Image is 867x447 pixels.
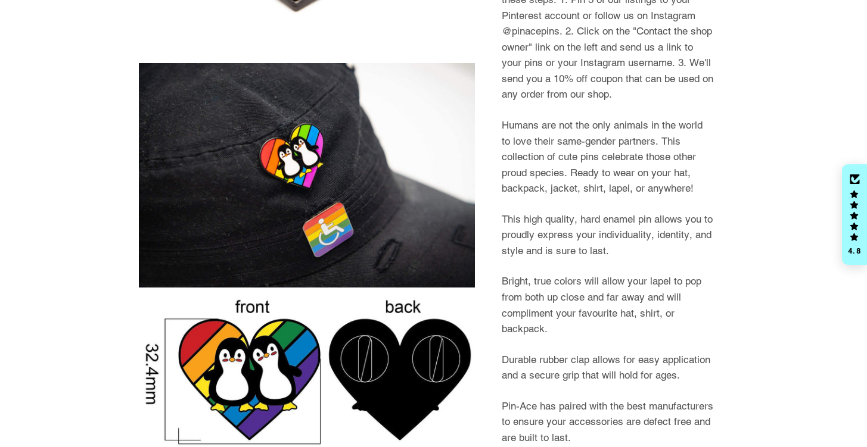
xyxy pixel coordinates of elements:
p: Pin-Ace has paired with the best manufacturers to ensure your accessories are defect free and are... [502,398,713,446]
p: Humans are not the only animals in the world to love their same-gender partners. This collection ... [502,117,713,196]
p: This high quality, hard enamel pin allows you to proudly express your individuality, identity, an... [502,211,713,259]
img: Penguins Pride Animal Collection Enamel Pin Badge Rainbow LGBTQ Gift For Him/Her - Pin Ace [139,63,476,287]
p: Durable rubber clap allows for easy application and a secure grip that will hold for ages. [502,352,713,383]
div: Click to open Judge.me floating reviews tab [842,164,867,265]
p: Bright, true colors will allow your lapel to pop from both up close and far away and will complim... [502,273,713,336]
div: 4.8 [847,247,862,255]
